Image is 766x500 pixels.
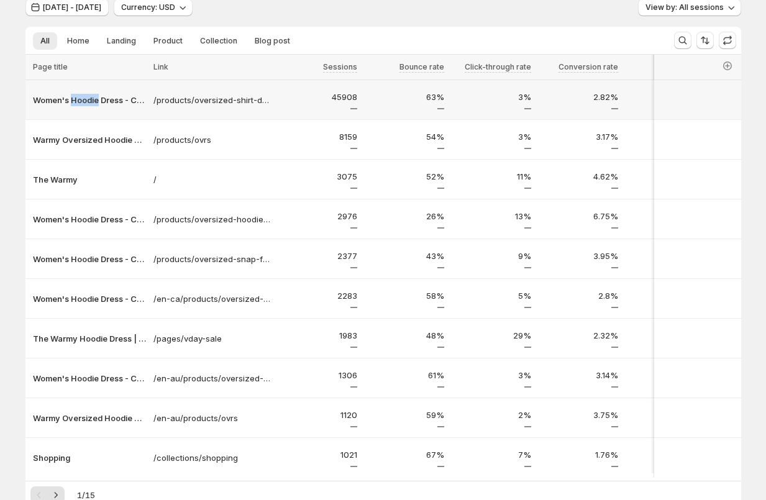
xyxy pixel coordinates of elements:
button: Women's Hoodie Dress - Casual Long Sleeve Pullover Sweatshirt Dress [33,293,146,305]
p: 29% [452,329,531,342]
p: 63% [365,91,444,103]
p: 52% [365,170,444,183]
button: Women's Hoodie Dress - Casual Long Sleeve Pullover Sweatshirt Dress [33,253,146,265]
p: 3075 [278,170,357,183]
span: View by: All sessions [645,2,724,12]
span: Landing [107,36,136,46]
span: Conversion rate [559,62,618,71]
p: 3% [452,91,531,103]
p: 2.82% [539,91,618,103]
p: 58% [365,289,444,302]
a: /en-ca/products/oversized-shirt-dress [153,293,270,305]
p: 13% [452,210,531,222]
p: 59% [365,409,444,421]
button: Women's Hoodie Dress - Casual Long Sleeve Pullover Sweatshirt Dress [33,372,146,384]
p: 3.14% [539,369,618,381]
p: 45908 [278,91,357,103]
p: 43% [365,250,444,262]
button: Shopping [33,452,146,464]
p: 2643 [626,170,705,183]
span: Bounce rate [399,62,444,71]
p: 2976 [278,210,357,222]
p: 26% [365,210,444,222]
a: /products/oversized-snap-fit-hoodie [153,253,270,265]
span: Sessions [323,62,357,71]
p: 2% [452,409,531,421]
span: Page title [33,62,68,71]
button: Women's Hoodie Dress - Casual Long Sleeve Pullover Sweatshirt Dress [33,94,146,106]
p: 2.8% [539,289,618,302]
p: 3.75% [539,409,618,421]
p: 2.32% [539,329,618,342]
p: 1077 [626,369,705,381]
button: Warmy Oversized Hoodie Dress – Ultra-Soft Fleece Sweatshirt Dress for Women (Plus Size S-3XL), Co... [33,412,146,424]
p: 1682 [626,329,705,342]
p: 8159 [278,130,357,143]
span: Currency: USD [121,2,175,12]
a: /en-au/products/oversized-shirt-dress [153,372,270,384]
button: Sort the results [696,32,714,49]
p: 1862 [626,289,705,302]
a: / [153,173,270,186]
span: Click-through rate [465,62,531,71]
span: All [40,36,50,46]
p: 2728 [626,210,705,222]
span: Collection [200,36,237,46]
p: 1983 [278,329,357,342]
p: 1.76% [539,448,618,461]
a: /pages/vday-sale [153,332,270,345]
p: 2132 [626,250,705,262]
p: 61% [365,369,444,381]
p: 35985 [626,91,705,103]
button: The Warmy Hoodie Dress | The Perfect Valentine’s Day Gift [33,332,146,345]
a: /products/ovrs [153,134,270,146]
a: /en-au/products/ovrs [153,412,270,424]
p: 973 [626,409,705,421]
p: 3.17% [539,130,618,143]
p: 48% [365,329,444,342]
a: /collections/shopping [153,452,270,464]
p: 3.95% [539,250,618,262]
p: 9% [452,250,531,262]
p: 54% [365,130,444,143]
p: 6.75% [539,210,618,222]
button: Warmy Oversized Hoodie Dress – Ultra-Soft Fleece Sweatshirt Dress for Women (Plus Size S-3XL), Co... [33,134,146,146]
p: 11% [452,170,531,183]
button: The Warmy [33,173,146,186]
button: Women's Hoodie Dress - Casual Long Sleeve Pullover Sweatshirt Dress [33,213,146,225]
p: 4.62% [539,170,618,183]
a: /products/oversized-shirt-dress [153,94,270,106]
p: 1021 [278,448,357,461]
span: [DATE] - [DATE] [43,2,101,12]
span: Home [67,36,89,46]
p: 3% [452,130,531,143]
p: 6958 [626,130,705,143]
p: 1306 [278,369,357,381]
p: 7% [452,448,531,461]
a: /products/oversized-hoodie-dress [153,213,270,225]
span: Blog post [255,36,290,46]
p: 2283 [278,289,357,302]
p: 884 [626,448,705,461]
p: 5% [452,289,531,302]
p: 2377 [278,250,357,262]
